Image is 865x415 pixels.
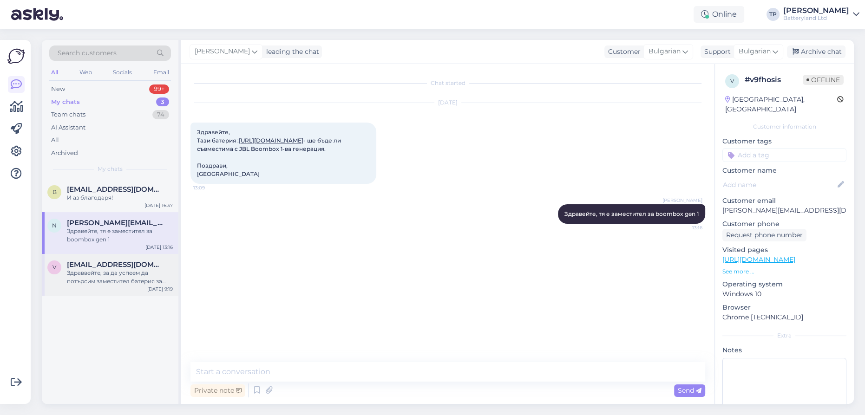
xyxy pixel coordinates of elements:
p: Operating system [722,279,846,289]
div: Socials [111,66,134,78]
div: [DATE] [190,98,705,107]
div: И аз благодаря! [67,194,173,202]
div: [DATE] 16:37 [144,202,173,209]
span: 13:09 [193,184,228,191]
div: Online [694,6,744,23]
span: Bulgarian [739,46,771,57]
span: vanesahristeva7@gmail.com [67,260,164,269]
div: Archive chat [787,45,845,58]
div: Customer information [722,123,846,131]
div: AI Assistant [51,123,85,132]
div: Customer [604,47,641,57]
p: Notes [722,345,846,355]
div: Team chats [51,110,85,119]
span: n [52,222,57,229]
div: My chats [51,97,80,107]
input: Add a tag [722,148,846,162]
p: Visited pages [722,245,846,255]
div: Email [151,66,171,78]
span: nikola.nikolov@mail.com [67,219,164,227]
div: Web [78,66,94,78]
p: Customer phone [722,219,846,229]
div: Batteryland Ltd [783,14,849,22]
p: Customer email [722,196,846,206]
p: Windows 10 [722,289,846,299]
div: Здраввейте, за да успеем да потърсим заместител батерия за вашата прагосмукачка ще трабва да изва... [67,269,173,285]
span: 13:16 [668,224,702,231]
div: New [51,84,65,94]
div: [GEOGRAPHIC_DATA], [GEOGRAPHIC_DATA] [725,95,837,114]
div: 74 [152,110,169,119]
span: b [52,188,57,195]
input: Add name [723,180,836,190]
div: Support [701,47,731,57]
div: All [49,66,60,78]
div: Chat started [190,79,705,87]
div: 3 [156,97,169,107]
p: [PERSON_NAME][EMAIL_ADDRESS][DOMAIN_NAME] [722,206,846,215]
span: biuro@areskomputer.com.pl [67,185,164,194]
p: Customer tags [722,136,846,146]
span: Send [678,386,701,395]
div: Archived [51,149,78,158]
div: 99+ [149,84,169,94]
img: Askly Logo [7,47,25,65]
div: [DATE] 9:19 [147,285,173,292]
p: See more ... [722,267,846,276]
span: Search customers [58,48,117,58]
div: leading the chat [262,47,319,57]
span: My chats [98,165,123,173]
span: Offline [803,75,844,85]
div: TP [767,8,780,21]
div: # v9fhosis [745,74,803,85]
div: [PERSON_NAME] [783,7,849,14]
p: Browser [722,303,846,312]
span: v [52,264,56,271]
p: Customer name [722,166,846,175]
span: v [730,78,734,84]
span: [PERSON_NAME] [662,197,702,204]
span: Bulgarian [649,46,681,57]
div: All [51,136,59,145]
div: Request phone number [722,229,806,241]
span: Здравейте, Тази батерия : - ще бъде ли съвместима с JBL Boombox 1-ва генерация. Поздрави, [GEOGRA... [197,129,342,177]
p: Chrome [TECHNICAL_ID] [722,312,846,322]
a: [PERSON_NAME]Batteryland Ltd [783,7,859,22]
div: [DATE] 13:16 [145,244,173,251]
span: Здравейте, тя е заместител за boombox gen 1 [564,210,699,217]
div: Private note [190,384,245,397]
div: Здравейте, тя е заместител за boombox gen 1 [67,227,173,244]
a: [URL][DOMAIN_NAME] [239,137,303,144]
a: [URL][DOMAIN_NAME] [722,255,795,264]
div: Extra [722,331,846,340]
span: [PERSON_NAME] [195,46,250,57]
